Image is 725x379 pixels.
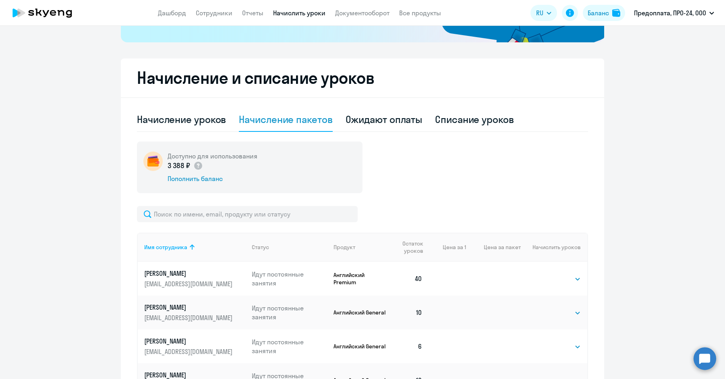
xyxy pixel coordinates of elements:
[612,9,620,17] img: balance
[239,113,332,126] div: Начисление пакетов
[429,233,466,262] th: Цена за 1
[196,9,232,17] a: Сотрудники
[388,262,429,296] td: 40
[521,233,587,262] th: Начислить уроков
[144,313,234,322] p: [EMAIL_ADDRESS][DOMAIN_NAME]
[252,304,327,321] p: Идут постоянные занятия
[536,8,543,18] span: RU
[168,174,257,183] div: Пополнить баланс
[530,5,557,21] button: RU
[144,303,234,312] p: [PERSON_NAME]
[144,269,234,278] p: [PERSON_NAME]
[144,244,245,251] div: Имя сотрудника
[137,206,358,222] input: Поиск по имени, email, продукту или статусу
[333,244,355,251] div: Продукт
[333,271,388,286] p: Английский Premium
[144,337,245,356] a: [PERSON_NAME][EMAIL_ADDRESS][DOMAIN_NAME]
[252,270,327,287] p: Идут постоянные занятия
[333,309,388,316] p: Английский General
[273,9,325,17] a: Начислить уроки
[388,329,429,363] td: 6
[144,347,234,356] p: [EMAIL_ADDRESS][DOMAIN_NAME]
[333,244,388,251] div: Продукт
[466,233,521,262] th: Цена за пакет
[399,9,441,17] a: Все продукты
[144,303,245,322] a: [PERSON_NAME][EMAIL_ADDRESS][DOMAIN_NAME]
[388,296,429,329] td: 10
[252,244,269,251] div: Статус
[588,8,609,18] div: Баланс
[333,343,388,350] p: Английский General
[394,240,429,254] div: Остаток уроков
[168,152,257,160] h5: Доступно для использования
[242,9,263,17] a: Отчеты
[252,244,327,251] div: Статус
[144,279,234,288] p: [EMAIL_ADDRESS][DOMAIN_NAME]
[634,8,706,18] p: Предоплата, ПРО-24, ООО
[144,269,245,288] a: [PERSON_NAME][EMAIL_ADDRESS][DOMAIN_NAME]
[435,113,514,126] div: Списание уроков
[394,240,423,254] span: Остаток уроков
[144,244,187,251] div: Имя сотрудника
[144,337,234,346] p: [PERSON_NAME]
[137,113,226,126] div: Начисление уроков
[137,68,588,87] h2: Начисление и списание уроков
[346,113,423,126] div: Ожидают оплаты
[158,9,186,17] a: Дашборд
[335,9,389,17] a: Документооборот
[168,160,203,171] p: 3 388 ₽
[630,3,718,23] button: Предоплата, ПРО-24, ООО
[252,337,327,355] p: Идут постоянные занятия
[583,5,625,21] button: Балансbalance
[143,152,163,171] img: wallet-circle.png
